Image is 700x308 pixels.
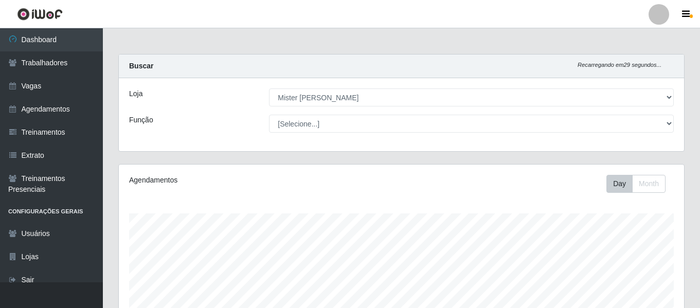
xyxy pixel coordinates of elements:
[606,175,633,193] button: Day
[606,175,674,193] div: Toolbar with button groups
[578,62,661,68] i: Recarregando em 29 segundos...
[606,175,666,193] div: First group
[632,175,666,193] button: Month
[129,115,153,125] label: Função
[129,88,142,99] label: Loja
[17,8,63,21] img: CoreUI Logo
[129,175,347,186] div: Agendamentos
[129,62,153,70] strong: Buscar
